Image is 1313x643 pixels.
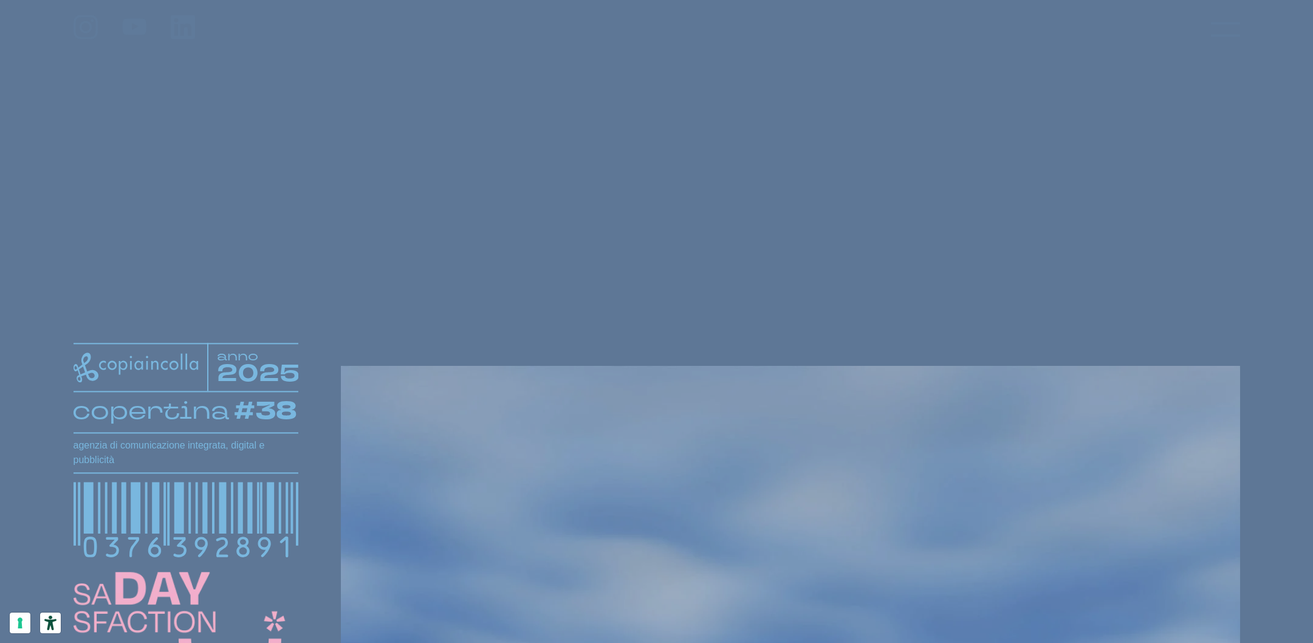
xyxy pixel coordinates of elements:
button: Strumenti di accessibilità [40,613,61,633]
button: Le tue preferenze relative al consenso per le tecnologie di tracciamento [10,613,30,633]
tspan: anno [216,346,258,363]
tspan: 2025 [216,357,299,390]
tspan: copertina [72,395,229,426]
h1: agenzia di comunicazione integrata, digital e pubblicità [74,438,298,467]
tspan: #38 [234,394,297,428]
